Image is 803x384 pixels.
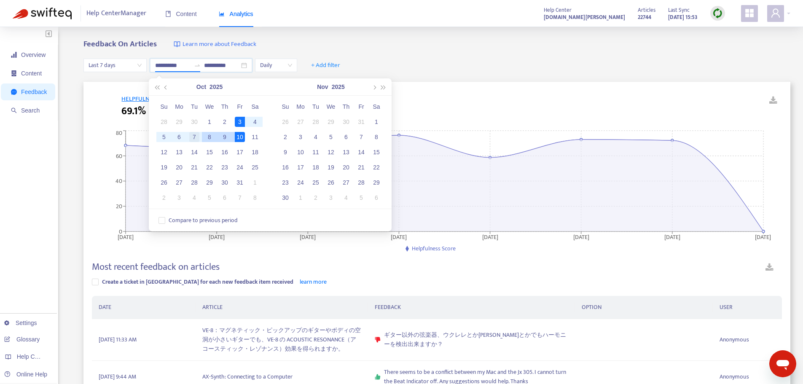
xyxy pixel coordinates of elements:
div: 31 [356,117,366,127]
tspan: [DATE] [664,232,680,242]
div: 2 [280,132,290,142]
div: 18 [250,147,260,157]
span: 69.1% [121,104,146,119]
div: 24 [295,177,306,188]
td: 2025-11-07 [354,129,369,145]
th: We [202,99,217,114]
div: 29 [204,177,215,188]
td: 2025-10-18 [247,145,263,160]
div: 1 [371,117,381,127]
a: [DOMAIN_NAME][PERSON_NAME] [544,12,625,22]
span: Articles [638,5,655,15]
td: 2025-10-21 [187,160,202,175]
tspan: [DATE] [755,232,771,242]
span: Content [165,11,197,17]
span: user [771,8,781,18]
div: 1 [250,177,260,188]
button: 2025 [332,78,345,95]
td: 2025-11-01 [247,175,263,190]
div: 14 [189,147,199,157]
div: 2 [159,193,169,203]
div: 19 [159,162,169,172]
td: 2025-11-09 [278,145,293,160]
td: VE-8：マグネティック・ピックアップのギターやボディの空洞が小さいギターでも、VE-8 の ACOUSTIC RESONANCE（アコースティック・レゾナンス）効果を得られますか。 [196,319,368,361]
button: 2025 [209,78,223,95]
iframe: メッセージングウィンドウを開くボタン [769,350,796,377]
td: 2025-10-22 [202,160,217,175]
div: 1 [295,193,306,203]
td: 2025-10-08 [202,129,217,145]
div: 23 [280,177,290,188]
tspan: [DATE] [209,232,225,242]
td: 2025-11-03 [293,129,308,145]
th: Mo [293,99,308,114]
div: 21 [356,162,366,172]
td: 2025-10-26 [156,175,172,190]
div: 8 [250,193,260,203]
div: 2 [311,193,321,203]
td: 2025-10-29 [202,175,217,190]
span: Help Center Manager [86,5,146,21]
td: 2025-11-07 [232,190,247,205]
div: 29 [326,117,336,127]
span: Helpfulness Score [412,244,456,253]
div: 24 [235,162,245,172]
td: 2025-11-27 [338,175,354,190]
td: 2025-11-17 [293,160,308,175]
span: appstore [744,8,755,18]
td: 2025-11-15 [369,145,384,160]
div: 3 [295,132,306,142]
td: 2025-10-24 [232,160,247,175]
div: 4 [311,132,321,142]
td: 2025-10-16 [217,145,232,160]
td: 2025-10-25 [247,160,263,175]
td: 2025-10-19 [156,160,172,175]
td: 2025-11-10 [293,145,308,160]
div: 2 [220,117,230,127]
td: 2025-10-30 [217,175,232,190]
div: 4 [189,193,199,203]
td: 2025-10-17 [232,145,247,160]
span: Last Sync [668,5,690,15]
span: Compare to previous period [165,216,241,225]
td: 2025-11-03 [172,190,187,205]
th: OPTION [575,296,713,319]
td: 2025-10-26 [278,114,293,129]
div: 12 [326,147,336,157]
span: area-chart [219,11,225,17]
div: 5 [159,132,169,142]
button: Nov [317,78,328,95]
tspan: 20 [116,201,122,211]
span: Learn more about Feedback [183,40,256,49]
td: 2025-10-11 [247,129,263,145]
div: 13 [174,147,184,157]
div: 13 [341,147,351,157]
tspan: 40 [115,176,122,186]
div: 27 [174,177,184,188]
div: 28 [159,117,169,127]
img: Swifteq [13,8,72,19]
td: 2025-10-13 [172,145,187,160]
td: 2025-11-05 [202,190,217,205]
div: 25 [250,162,260,172]
span: ギター以外の弦楽器、ウクレレとか[PERSON_NAME]とかでもハーモニーを検出出来ますか？ [384,330,568,349]
td: 2025-11-08 [369,129,384,145]
span: Create a ticket in [GEOGRAPHIC_DATA] for each new feedback item received [102,277,293,287]
div: 16 [280,162,290,172]
div: 26 [326,177,336,188]
td: 2025-10-30 [338,114,354,129]
span: [DATE] 11:33 AM [99,335,137,344]
div: 5 [356,193,366,203]
div: 8 [371,132,381,142]
img: image-link [174,41,180,48]
td: 2025-11-29 [369,175,384,190]
td: 2025-11-11 [308,145,323,160]
td: 2025-10-03 [232,114,247,129]
div: 5 [326,132,336,142]
td: 2025-09-28 [156,114,172,129]
td: 2025-11-02 [156,190,172,205]
td: 2025-11-04 [187,190,202,205]
div: 30 [280,193,290,203]
img: sync.dc5367851b00ba804db3.png [712,8,723,19]
td: 2025-12-04 [338,190,354,205]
